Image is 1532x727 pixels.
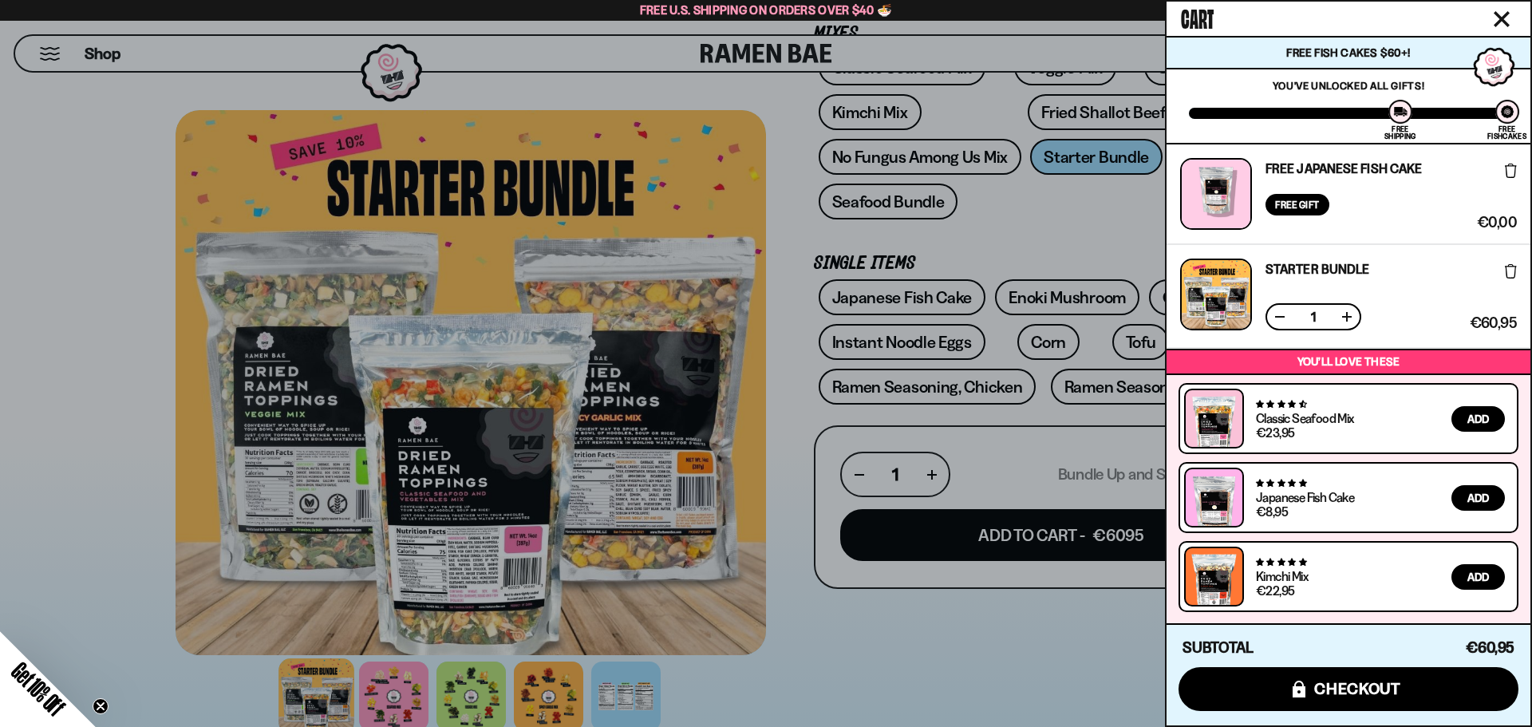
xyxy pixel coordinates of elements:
[1265,162,1422,175] a: Free Japanese Fish Cake
[1301,310,1326,323] span: 1
[1256,505,1288,518] div: €8,95
[1256,568,1308,584] a: Kimchi Mix
[640,2,893,18] span: Free U.S. Shipping on Orders over $40 🍜
[1256,399,1306,409] span: 4.68 stars
[1256,478,1306,488] span: 4.77 stars
[1466,638,1514,657] span: €60,95
[1183,640,1254,656] h4: Subtotal
[1179,667,1518,711] button: checkout
[1256,489,1354,505] a: Japanese Fish Cake
[1451,406,1505,432] button: Add
[1256,584,1294,597] div: €22,95
[1451,564,1505,590] button: Add
[1487,125,1526,140] div: Free Fishcakes
[1256,410,1354,426] a: Classic Seafood Mix
[1189,79,1508,92] p: You've unlocked all gifts!
[1490,7,1514,31] button: Close cart
[1467,492,1489,504] span: Add
[1477,215,1517,230] span: €0,00
[1467,413,1489,425] span: Add
[1470,316,1517,330] span: €60,95
[93,698,109,714] button: Close teaser
[1256,426,1294,439] div: €23,95
[1384,125,1416,140] div: Free Shipping
[1256,557,1306,567] span: 4.76 stars
[1314,680,1401,697] span: checkout
[1181,1,1214,33] span: Cart
[1451,485,1505,511] button: Add
[1171,354,1526,369] p: You’ll love these
[1286,45,1410,60] span: Free Fish Cakes $60+!
[7,658,69,720] span: Get 10% Off
[1265,194,1329,215] div: Free Gift
[1467,571,1489,583] span: Add
[1265,263,1369,275] a: Starter Bundle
